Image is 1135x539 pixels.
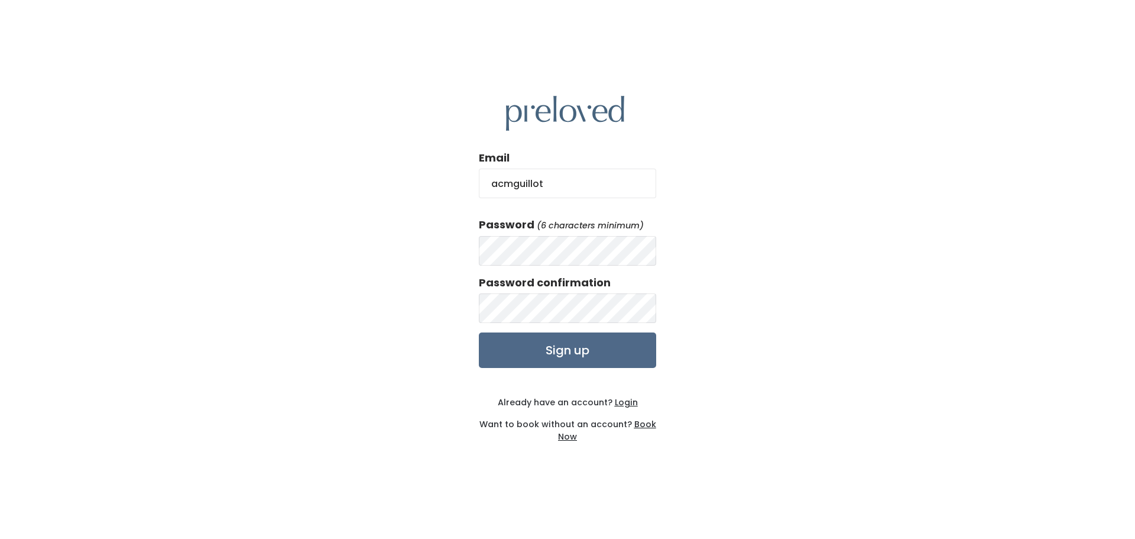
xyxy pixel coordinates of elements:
[479,217,534,233] label: Password
[479,333,656,368] input: Sign up
[479,409,656,443] div: Want to book without an account?
[615,396,638,408] u: Login
[506,96,624,131] img: preloved logo
[537,220,644,231] em: (6 characters minimum)
[479,396,656,409] div: Already have an account?
[479,150,510,166] label: Email
[479,275,611,291] label: Password confirmation
[558,418,656,443] a: Book Now
[612,396,638,408] a: Login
